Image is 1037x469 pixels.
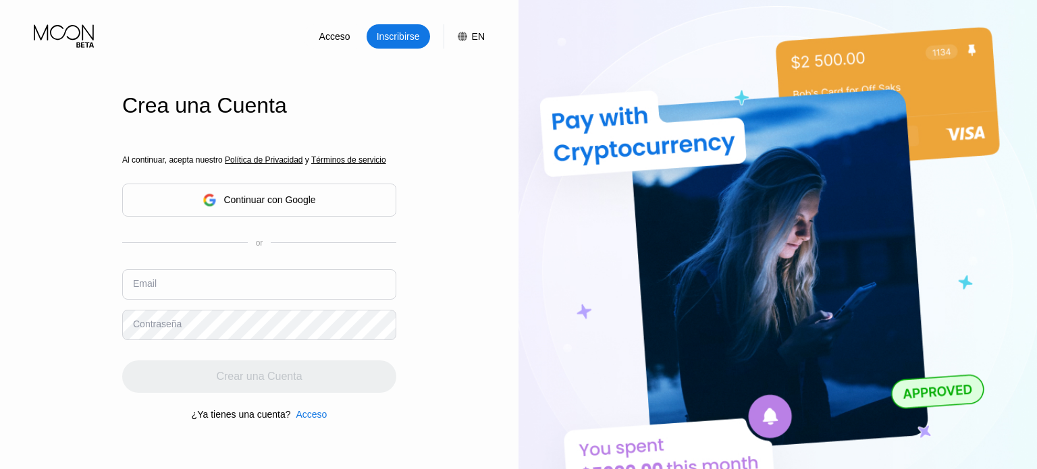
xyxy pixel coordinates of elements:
span: Política de Privacidad [225,155,302,165]
div: Acceso [303,24,367,49]
div: Continuar con Google [122,184,396,217]
div: Email [133,278,157,289]
div: Al continuar, acepta nuestro [122,155,396,165]
div: or [256,238,263,248]
span: Términos de servicio [311,155,386,165]
div: Crea una Cuenta [122,93,396,118]
div: ¿Ya tienes una cuenta? [192,409,291,420]
span: y [303,155,311,165]
div: Inscribirse [375,30,421,43]
div: Inscribirse [367,24,430,49]
div: Acceso [290,409,327,420]
div: Acceso [318,30,352,43]
div: EN [444,24,485,49]
div: Acceso [296,409,327,420]
div: EN [472,31,485,42]
div: Contraseña [133,319,182,329]
div: Continuar con Google [223,194,315,205]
